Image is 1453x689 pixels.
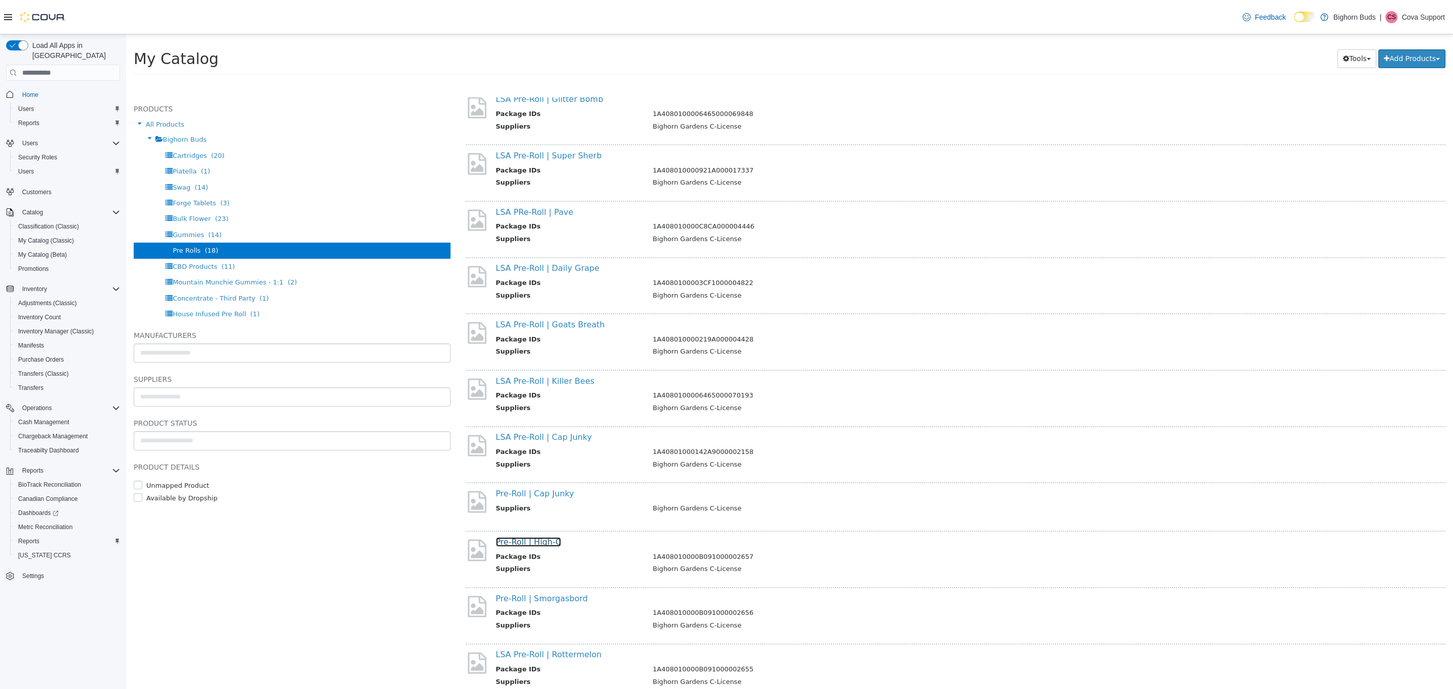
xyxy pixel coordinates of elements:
button: Settings [2,568,124,583]
span: Inventory [18,283,120,295]
span: Load All Apps in [GEOGRAPHIC_DATA] [28,40,120,61]
span: Manifests [18,341,44,350]
span: (2) [161,244,171,252]
span: Cartridges [46,118,81,125]
button: Inventory [18,283,51,295]
span: Metrc Reconciliation [14,521,120,533]
span: Feedback [1255,12,1286,22]
span: Manifests [14,339,120,352]
span: Traceabilty Dashboard [14,444,120,456]
span: Settings [18,569,120,582]
a: LSA Pre-Roll | Super Sherb [370,117,476,126]
a: Pre-Roll | High-C [370,503,435,512]
button: Catalog [2,205,124,219]
div: Cova Support [1385,11,1398,23]
button: Inventory Count [10,310,124,324]
th: Suppliers [370,200,519,212]
img: missing-image.png [340,399,362,424]
th: Suppliers [370,469,519,482]
span: Reports [14,535,120,547]
button: Purchase Orders [10,353,124,367]
span: (3) [94,165,103,173]
span: Piatella [46,133,70,141]
td: Bighorn Gardens C-License [519,369,1267,381]
a: My Catalog (Classic) [14,235,78,247]
button: Reports [2,464,124,478]
td: Bighorn Gardens C-License [519,87,1267,100]
label: Unmapped Product [18,446,83,456]
span: My Catalog [8,16,92,33]
button: Chargeback Management [10,429,124,443]
a: Purchase Orders [14,354,68,366]
td: Bighorn Gardens C-License [519,530,1267,542]
a: BioTrack Reconciliation [14,479,85,491]
span: Operations [22,404,52,412]
a: Canadian Compliance [14,493,82,505]
span: Users [18,105,34,113]
span: All Products [20,86,58,94]
span: (14) [82,197,96,204]
h5: Product Details [8,427,324,439]
span: Users [14,103,120,115]
span: Transfers [14,382,120,394]
span: Home [22,91,38,99]
button: Cash Management [10,415,124,429]
td: Bighorn Gardens C-License [519,200,1267,212]
h5: Product Status [8,383,324,395]
th: Suppliers [370,586,519,599]
td: Bighorn Gardens C-License [519,425,1267,438]
img: missing-image.png [340,503,362,528]
span: Swag [46,149,64,157]
th: Suppliers [370,643,519,655]
th: Package IDs [370,75,519,87]
a: Security Roles [14,151,61,163]
span: [US_STATE] CCRS [18,551,71,559]
span: Chargeback Management [18,432,88,440]
img: missing-image.png [340,616,362,641]
button: Reports [10,534,124,548]
th: Package IDs [370,518,519,530]
td: 1A4080100003CF1000004822 [519,244,1267,256]
span: Promotions [18,265,49,273]
span: Operations [18,402,120,414]
span: Catalog [22,208,43,216]
span: Reports [18,119,39,127]
span: Users [18,137,120,149]
span: Inventory Manager (Classic) [14,325,120,337]
span: Reports [18,537,39,545]
td: 1A408010000921A000017337 [519,131,1267,144]
span: Transfers (Classic) [18,370,69,378]
th: Suppliers [370,143,519,156]
span: (14) [69,149,82,157]
button: Home [2,87,124,101]
p: Bighorn Buds [1333,11,1376,23]
span: Reports [14,117,120,129]
span: House Infused Pre Roll [46,276,120,283]
button: BioTrack Reconciliation [10,478,124,492]
button: Adjustments (Classic) [10,296,124,310]
td: Bighorn Gardens C-License [519,643,1267,655]
a: Promotions [14,263,53,275]
a: Transfers (Classic) [14,368,73,380]
a: My Catalog (Beta) [14,249,71,261]
label: Available by Dropship [18,459,91,469]
span: Adjustments (Classic) [18,299,77,307]
a: Metrc Reconciliation [14,521,77,533]
span: Users [14,165,120,178]
th: Package IDs [370,356,519,369]
nav: Complex example [6,83,120,609]
button: Security Roles [10,150,124,164]
button: My Catalog (Classic) [10,234,124,248]
span: Catalog [18,206,120,218]
a: Dashboards [14,507,63,519]
h5: Suppliers [8,339,324,351]
img: Cova [20,12,66,22]
a: Manifests [14,339,48,352]
img: missing-image.png [340,342,362,367]
span: Cash Management [14,416,120,428]
span: (1) [133,260,142,268]
span: BioTrack Reconciliation [18,481,81,489]
span: My Catalog (Beta) [18,251,67,259]
span: Classification (Classic) [18,222,79,231]
span: Reports [18,465,120,477]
